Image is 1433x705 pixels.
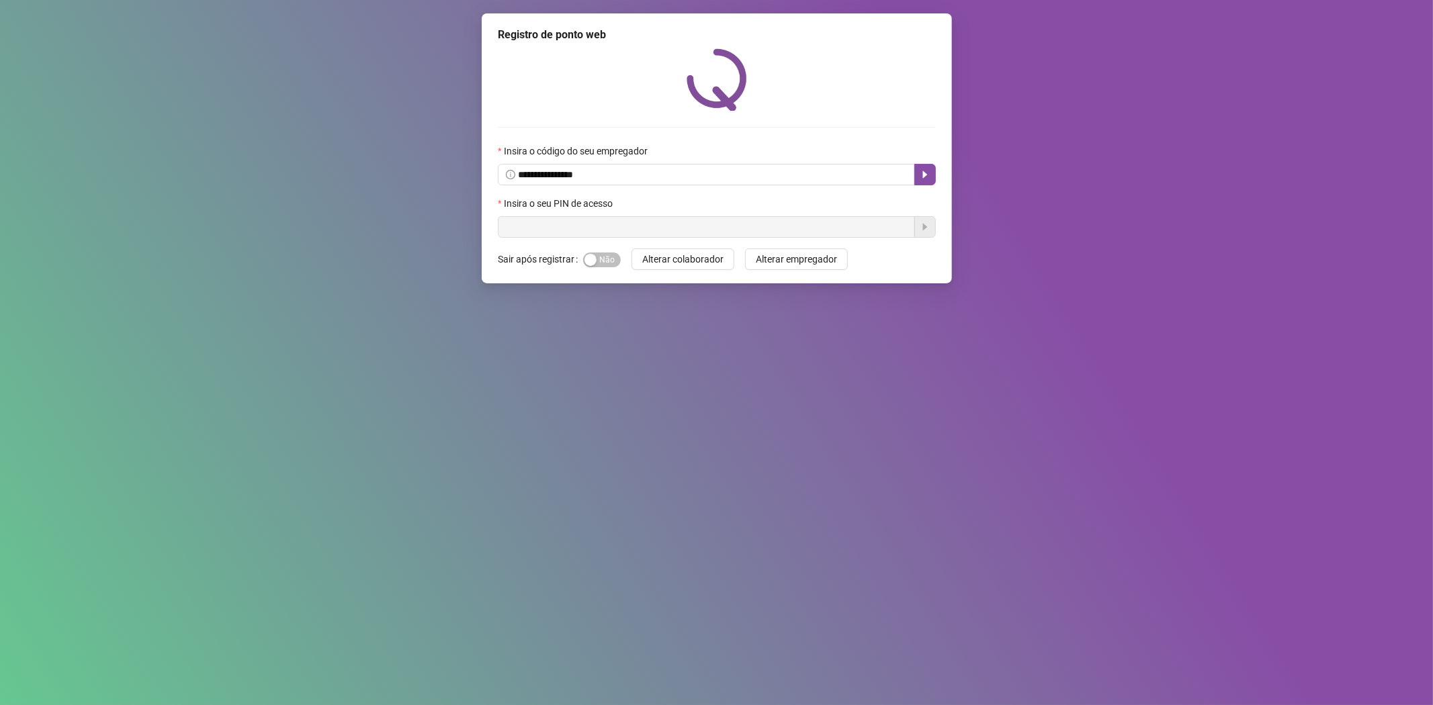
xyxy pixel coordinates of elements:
label: Sair após registrar [498,248,583,270]
span: Alterar colaborador [642,252,724,267]
label: Insira o código do seu empregador [498,144,656,158]
span: info-circle [506,170,515,179]
button: Alterar empregador [745,248,848,270]
span: Alterar empregador [756,252,837,267]
div: Registro de ponto web [498,27,936,43]
button: Alterar colaborador [632,248,734,270]
label: Insira o seu PIN de acesso [498,196,621,211]
span: caret-right [920,169,930,180]
img: QRPoint [687,48,747,111]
